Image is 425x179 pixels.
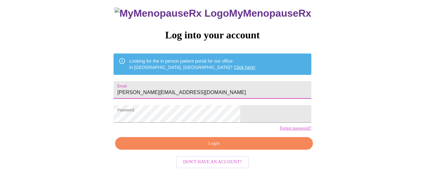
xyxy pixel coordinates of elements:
[176,156,249,168] button: Don't have an account?
[122,140,305,148] span: Login
[129,55,255,73] div: Looking for the in person patient portal for our office in [GEOGRAPHIC_DATA], [GEOGRAPHIC_DATA]?
[115,137,313,150] button: Login
[114,29,311,41] h3: Log into your account
[280,126,311,131] a: Forgot password?
[175,159,250,164] a: Don't have an account?
[115,8,311,19] h3: MyMenopauseRx
[234,65,255,70] a: Click here!
[115,8,229,19] img: MyMenopauseRx Logo
[183,158,242,166] span: Don't have an account?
